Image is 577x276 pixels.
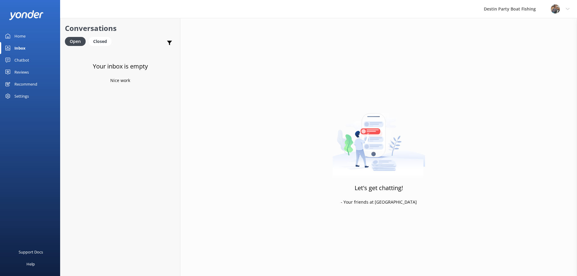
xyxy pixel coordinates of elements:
p: Nice work [110,77,130,84]
div: Recommend [14,78,37,90]
div: Closed [89,37,111,46]
div: Open [65,37,86,46]
p: - Your friends at [GEOGRAPHIC_DATA] [341,199,417,205]
img: 250-1666038197.jpg [551,5,560,14]
h3: Let's get chatting! [355,183,403,193]
div: Home [14,30,26,42]
img: artwork of a man stealing a conversation from at giant smartphone [332,101,425,176]
div: Inbox [14,42,26,54]
a: Open [65,38,89,44]
h2: Conversations [65,23,176,34]
div: Reviews [14,66,29,78]
img: yonder-white-logo.png [9,10,44,20]
div: Chatbot [14,54,29,66]
div: Support Docs [19,246,43,258]
h3: Your inbox is empty [93,62,148,71]
div: Help [26,258,35,270]
a: Closed [89,38,114,44]
div: Settings [14,90,29,102]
